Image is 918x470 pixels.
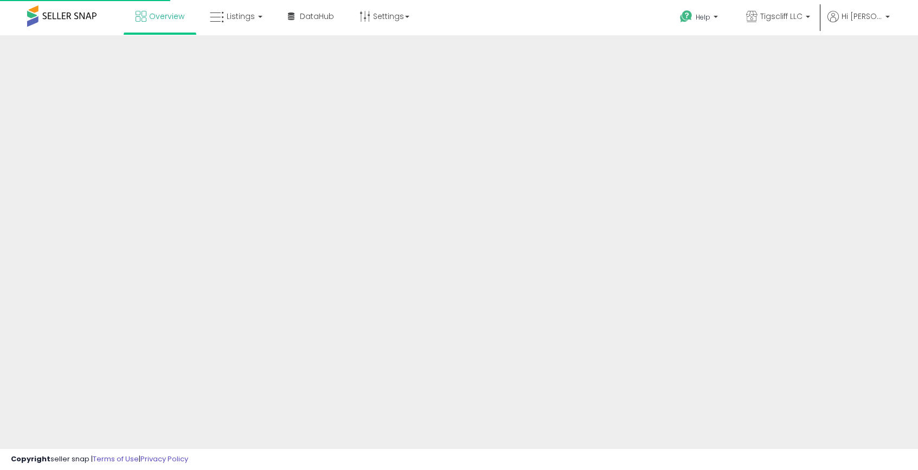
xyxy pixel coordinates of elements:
[827,11,890,35] a: Hi [PERSON_NAME]
[696,12,710,22] span: Help
[227,11,255,22] span: Listings
[760,11,803,22] span: Tigscliff LLC
[842,11,882,22] span: Hi [PERSON_NAME]
[11,454,50,464] strong: Copyright
[300,11,334,22] span: DataHub
[140,454,188,464] a: Privacy Policy
[671,2,729,35] a: Help
[149,11,184,22] span: Overview
[93,454,139,464] a: Terms of Use
[679,10,693,23] i: Get Help
[11,454,188,465] div: seller snap | |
